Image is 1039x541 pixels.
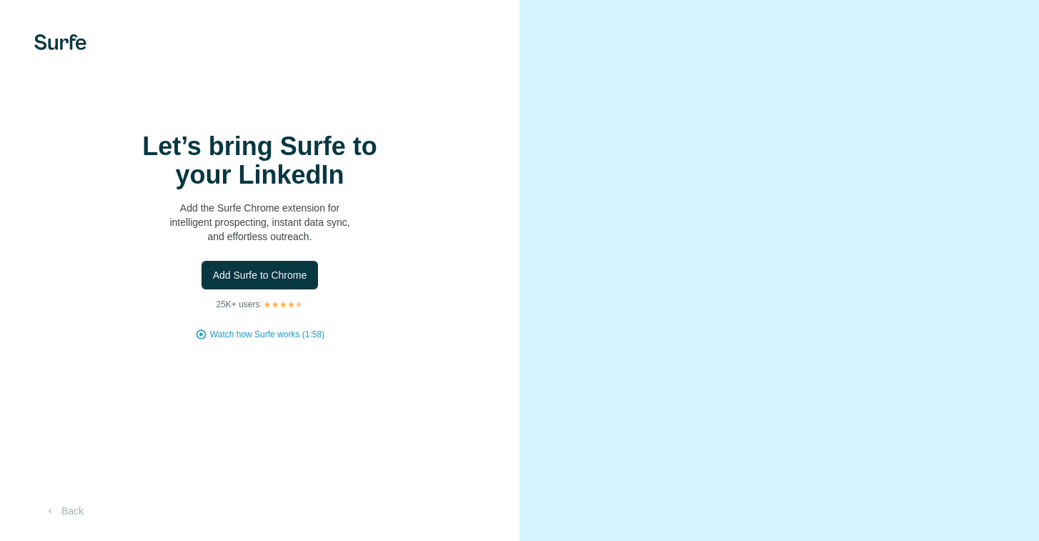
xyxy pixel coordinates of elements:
[213,268,307,282] span: Add Surfe to Chrome
[34,34,86,50] img: Surfe's logo
[117,201,403,244] p: Add the Surfe Chrome extension for intelligent prospecting, instant data sync, and effortless out...
[263,300,304,309] img: Rating Stars
[210,328,324,341] button: Watch how Surfe works (1:58)
[216,298,259,311] p: 25K+ users
[34,498,94,524] button: Back
[117,132,403,189] h1: Let’s bring Surfe to your LinkedIn
[202,261,319,289] button: Add Surfe to Chrome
